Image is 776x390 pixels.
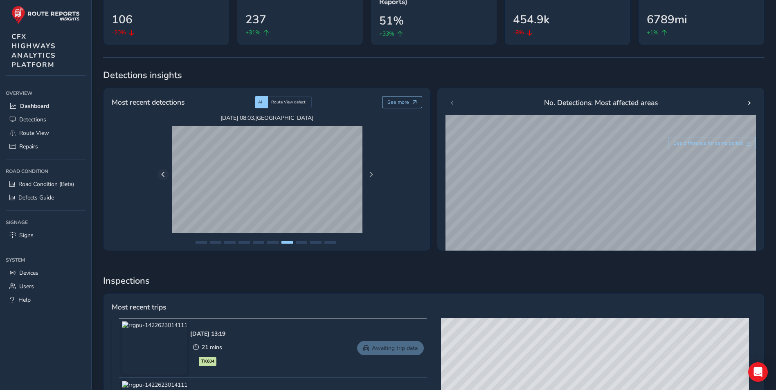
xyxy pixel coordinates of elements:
span: Route View [19,129,49,137]
span: +31% [245,28,261,37]
button: Page 5 [253,241,264,244]
span: 6789mi [647,11,687,28]
div: Signage [6,216,85,229]
span: Inspections [103,275,765,287]
button: Page 10 [324,241,336,244]
span: -20% [112,28,126,37]
span: Help [18,296,31,304]
span: 51% [379,12,404,29]
span: Road Condition (Beta) [18,180,74,188]
span: [DATE] 08:03 , [GEOGRAPHIC_DATA] [172,114,362,122]
button: Page 1 [196,241,207,244]
button: See difference for same period [668,137,756,149]
a: Route View [6,126,85,140]
div: [DATE] 13:19 [190,330,225,338]
span: No. Detections: Most affected areas [544,97,658,108]
span: CFX HIGHWAYS ANALYTICS PLATFORM [11,32,56,69]
div: Overview [6,87,85,99]
a: Signs [6,229,85,242]
button: Previous Page [157,169,169,180]
span: See difference for same period [673,140,743,146]
span: 454.9k [513,11,549,28]
div: Road Condition [6,165,85,177]
a: Defects Guide [6,191,85,204]
button: Page 2 [210,241,221,244]
button: Page 8 [296,241,307,244]
span: 106 [112,11,133,28]
a: Detections [6,113,85,126]
a: Dashboard [6,99,85,113]
div: Open Intercom Messenger [748,362,768,382]
button: Page 4 [238,241,250,244]
span: +33% [379,29,394,38]
div: Route View defect [268,96,312,108]
span: -8% [513,28,524,37]
span: Route View defect [271,99,306,105]
span: Dashboard [20,102,49,110]
span: +1% [647,28,659,37]
button: Page 3 [224,241,236,244]
a: Devices [6,266,85,280]
button: Page 6 [267,241,279,244]
button: See more [382,96,423,108]
img: rrgpu-1422623014111 [122,321,187,374]
span: Detections [19,116,46,123]
span: 237 [245,11,266,28]
span: TK604 [201,358,214,365]
div: System [6,254,85,266]
a: Repairs [6,140,85,153]
a: Users [6,280,85,293]
div: AI [255,96,268,108]
a: Road Condition (Beta) [6,177,85,191]
button: Page 9 [310,241,322,244]
span: Signs [19,231,34,239]
a: Awaiting trip data [357,341,424,355]
button: Next Page [365,169,377,180]
a: Help [6,293,85,307]
span: Detections insights [103,69,765,81]
span: See more [387,99,409,105]
span: Users [19,282,34,290]
span: Defects Guide [18,194,54,202]
button: Page 7 [281,241,293,244]
img: rr logo [11,6,80,24]
span: Devices [19,269,38,277]
span: AI [258,99,262,105]
span: Repairs [19,143,38,150]
span: Most recent trips [112,302,166,312]
span: Most recent detections [112,97,184,108]
span: 21 mins [202,343,222,351]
